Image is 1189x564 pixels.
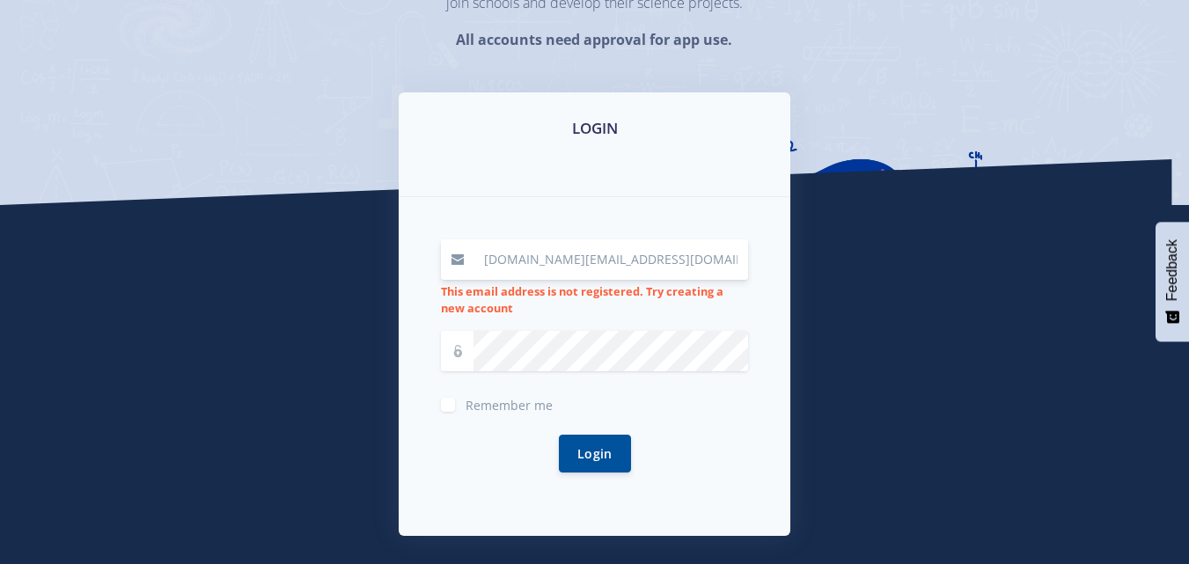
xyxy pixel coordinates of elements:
input: Email / User ID [473,239,748,280]
span: Feedback [1164,239,1180,301]
h3: LOGIN [420,117,769,140]
strong: This email address is not registered. Try creating a new account [441,283,723,316]
button: Feedback - Show survey [1156,222,1189,341]
strong: All accounts need approval for app use. [456,30,732,49]
span: Remember me [466,397,553,414]
button: Login [559,435,631,472]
